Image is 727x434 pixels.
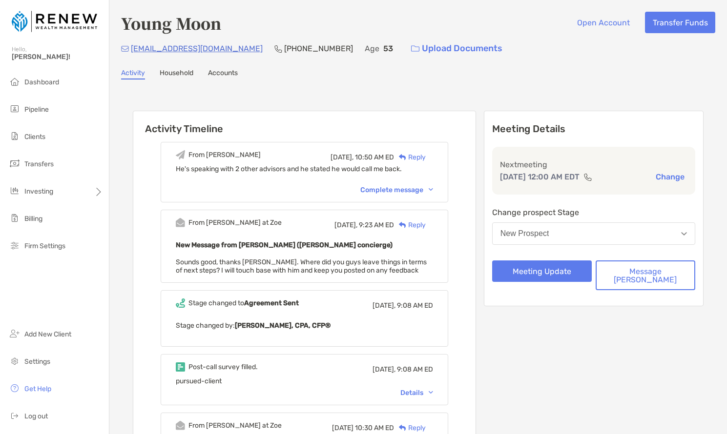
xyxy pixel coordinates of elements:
div: Post-call survey filled. [188,363,258,371]
img: Event icon [176,150,185,159]
b: New Message from [PERSON_NAME] ([PERSON_NAME] concierge) [176,241,393,249]
img: Event icon [176,362,185,372]
img: get-help icon [9,382,21,394]
span: Transfers [24,160,54,168]
div: From [PERSON_NAME] at Zoe [188,421,282,430]
div: He's speaking with 2 other advisors and he stated he would call me back. [176,165,433,173]
a: Accounts [208,69,238,79]
img: Zoe Logo [12,4,97,39]
p: 53 [383,42,393,55]
span: 9:08 AM ED [397,365,433,374]
img: dashboard icon [9,76,21,87]
button: Meeting Update [492,260,592,282]
span: Sounds good, thanks [PERSON_NAME]. Where did you guys leave things in terms of next steps? I will... [176,258,427,275]
img: Reply icon [399,154,406,160]
img: logout icon [9,410,21,421]
span: pursued-client [176,377,222,385]
img: Event icon [176,421,185,430]
span: Pipeline [24,105,49,114]
img: firm-settings icon [9,239,21,251]
div: From [PERSON_NAME] at Zoe [188,218,282,227]
span: 9:23 AM ED [359,221,394,229]
img: Event icon [176,218,185,227]
img: Chevron icon [429,391,433,394]
img: Reply icon [399,222,406,228]
span: Firm Settings [24,242,65,250]
div: Complete message [360,186,433,194]
img: investing icon [9,185,21,197]
img: transfers icon [9,158,21,169]
span: [DATE], [373,301,395,310]
a: Upload Documents [405,38,509,59]
p: [PHONE_NUMBER] [284,42,353,55]
img: Chevron icon [429,188,433,191]
span: [PERSON_NAME]! [12,53,103,61]
button: Open Account [569,12,637,33]
img: settings icon [9,355,21,367]
span: Settings [24,357,50,366]
div: Details [400,389,433,397]
a: Household [160,69,193,79]
p: [DATE] 12:00 AM EDT [500,171,580,183]
span: Add New Client [24,330,71,338]
span: 10:30 AM ED [355,424,394,432]
img: Open dropdown arrow [681,232,687,236]
span: [DATE] [332,424,353,432]
img: clients icon [9,130,21,142]
span: [DATE], [331,153,353,161]
img: Event icon [176,298,185,308]
img: Phone Icon [274,45,282,53]
div: Reply [394,220,426,230]
button: Message [PERSON_NAME] [596,260,695,290]
button: Change [653,172,687,182]
button: New Prospect [492,222,695,245]
img: button icon [411,45,419,52]
p: Next meeting [500,158,687,171]
p: Age [365,42,379,55]
span: Get Help [24,385,51,393]
div: New Prospect [500,229,549,238]
b: [PERSON_NAME], CPA, CFP® [235,321,331,330]
span: [DATE], [373,365,395,374]
div: From [PERSON_NAME] [188,151,261,159]
img: Email Icon [121,46,129,52]
p: Stage changed by: [176,319,433,332]
span: Billing [24,215,42,223]
span: Clients [24,133,45,141]
span: Dashboard [24,78,59,86]
div: Reply [394,423,426,433]
span: 10:50 AM ED [355,153,394,161]
h6: Activity Timeline [133,111,476,135]
b: Agreement Sent [244,299,299,307]
p: Meeting Details [492,123,695,135]
img: communication type [583,173,592,181]
span: 9:08 AM ED [397,301,433,310]
span: Investing [24,187,53,196]
p: [EMAIL_ADDRESS][DOMAIN_NAME] [131,42,263,55]
img: pipeline icon [9,103,21,115]
p: Change prospect Stage [492,206,695,218]
img: add_new_client icon [9,328,21,339]
div: Reply [394,152,426,162]
img: Reply icon [399,425,406,431]
img: billing icon [9,212,21,224]
div: Stage changed to [188,299,299,307]
h4: Young Moon [121,12,221,34]
span: Log out [24,412,48,420]
button: Transfer Funds [645,12,715,33]
span: [DATE], [334,221,357,229]
a: Activity [121,69,145,79]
